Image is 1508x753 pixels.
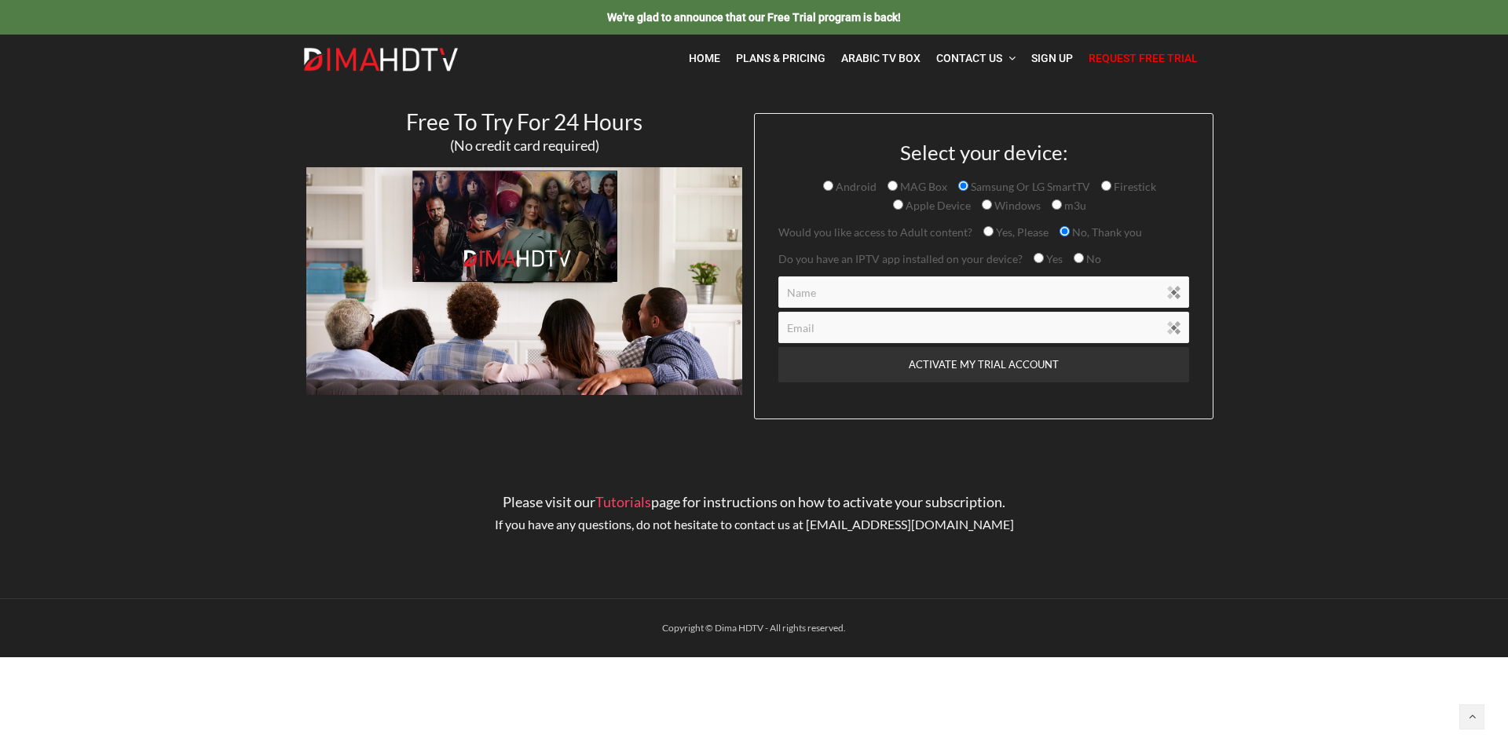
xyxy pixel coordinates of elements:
[994,225,1049,239] span: Yes, Please
[302,47,459,72] img: Dima HDTV
[450,137,599,154] span: (No credit card required)
[898,180,947,193] span: MAG Box
[968,180,1090,193] span: Samsung Or LG SmartTV
[1031,52,1073,64] span: Sign Up
[1101,181,1111,191] input: Firestick
[767,141,1201,419] form: Contact form
[681,42,728,75] a: Home
[778,312,1189,343] input: Email
[728,42,833,75] a: Plans & Pricing
[928,42,1023,75] a: Contact Us
[1167,321,1180,334] img: Sticky Password
[1089,52,1198,64] span: Request Free Trial
[983,226,994,236] input: Yes, Please
[1459,704,1484,729] a: Back to top
[1044,252,1063,265] span: Yes
[1167,286,1180,299] img: Sticky Password
[778,276,1189,308] input: Name
[1084,252,1101,265] span: No
[607,11,901,24] span: We're glad to announce that our Free Trial program is back!
[1111,180,1156,193] span: Firestick
[1062,199,1086,212] span: m3u
[689,52,720,64] span: Home
[503,493,1005,510] span: Please visit our page for instructions on how to activate your subscription.
[888,181,898,191] input: MAG Box
[833,180,877,193] span: Android
[778,347,1189,382] input: ACTIVATE MY TRIAL ACCOUNT
[893,199,903,210] input: Apple Device
[900,140,1068,165] span: Select your device:
[1023,42,1081,75] a: Sign Up
[1070,225,1142,239] span: No, Thank you
[903,199,971,212] span: Apple Device
[778,250,1189,269] p: Do you have an IPTV app installed on your device?
[841,52,921,64] span: Arabic TV Box
[1060,226,1070,236] input: No, Thank you
[992,199,1041,212] span: Windows
[1081,42,1206,75] a: Request Free Trial
[607,10,901,24] a: We're glad to announce that our Free Trial program is back!
[958,181,968,191] input: Samsung Or LG SmartTV
[936,52,1002,64] span: Contact Us
[1074,253,1084,263] input: No
[778,223,1189,242] p: Would you like access to Adult content?
[1052,199,1062,210] input: m3u
[406,108,642,135] span: Free To Try For 24 Hours
[295,619,1213,638] div: Copyright © Dima HDTV - All rights reserved.
[1034,253,1044,263] input: Yes
[595,493,651,510] a: Tutorials
[823,181,833,191] input: Android
[833,42,928,75] a: Arabic TV Box
[736,52,825,64] span: Plans & Pricing
[495,517,1014,532] span: If you have any questions, do not hesitate to contact us at [EMAIL_ADDRESS][DOMAIN_NAME]
[982,199,992,210] input: Windows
